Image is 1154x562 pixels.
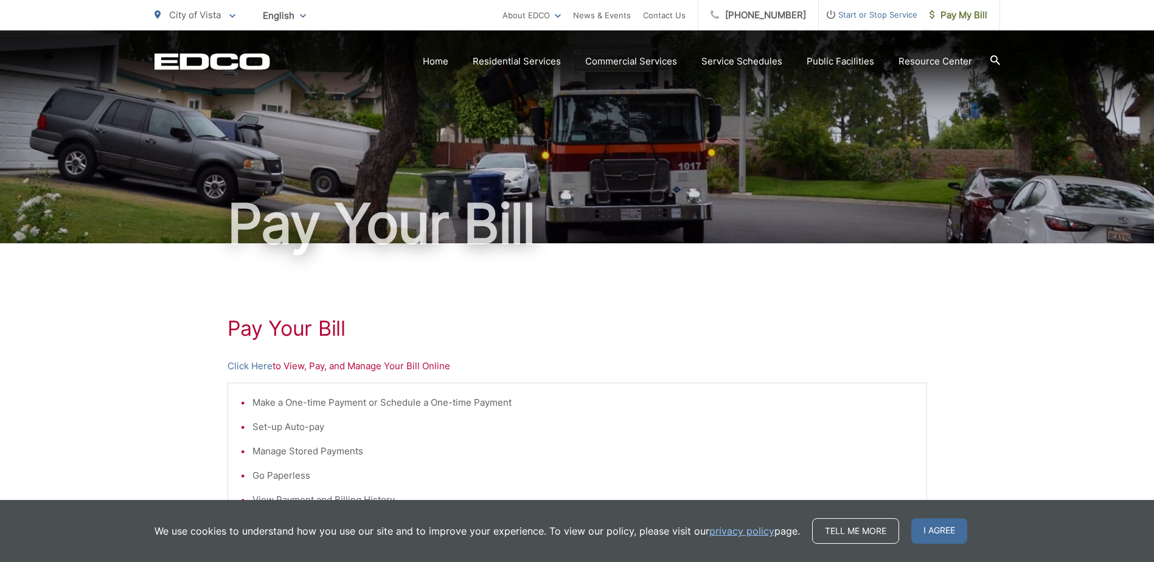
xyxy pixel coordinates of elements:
[155,524,800,538] p: We use cookies to understand how you use our site and to improve your experience. To view our pol...
[423,54,448,69] a: Home
[930,8,987,23] span: Pay My Bill
[155,193,1000,254] h1: Pay Your Bill
[254,5,315,26] span: English
[252,444,914,459] li: Manage Stored Payments
[643,8,686,23] a: Contact Us
[252,420,914,434] li: Set-up Auto-pay
[228,359,927,373] p: to View, Pay, and Manage Your Bill Online
[169,9,221,21] span: City of Vista
[701,54,782,69] a: Service Schedules
[502,8,561,23] a: About EDCO
[473,54,561,69] a: Residential Services
[899,54,972,69] a: Resource Center
[807,54,874,69] a: Public Facilities
[812,518,899,544] a: Tell me more
[228,316,927,341] h1: Pay Your Bill
[252,395,914,410] li: Make a One-time Payment or Schedule a One-time Payment
[252,468,914,483] li: Go Paperless
[585,54,677,69] a: Commercial Services
[228,359,273,373] a: Click Here
[252,493,914,507] li: View Payment and Billing History
[911,518,967,544] span: I agree
[155,53,270,70] a: EDCD logo. Return to the homepage.
[709,524,774,538] a: privacy policy
[573,8,631,23] a: News & Events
